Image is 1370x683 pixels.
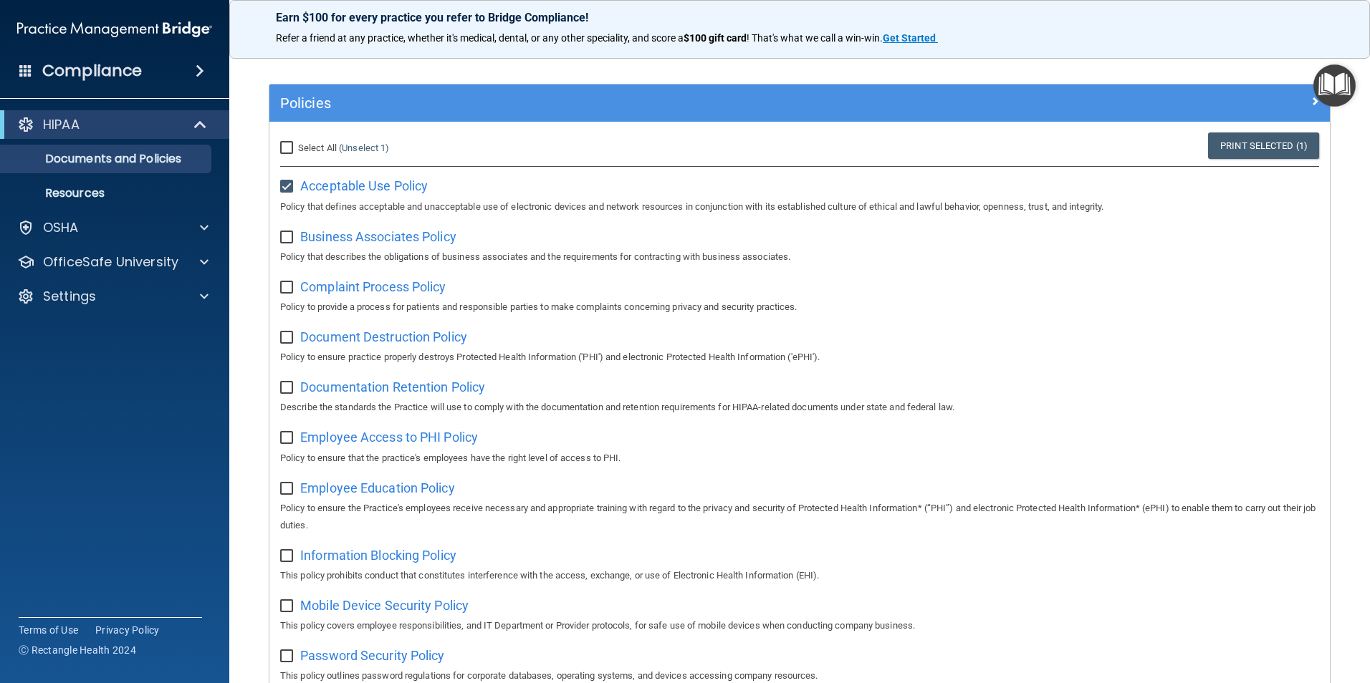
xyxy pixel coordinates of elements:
[9,152,205,166] p: Documents and Policies
[17,219,209,236] a: OSHA
[300,178,428,193] span: Acceptable Use Policy
[883,32,938,44] a: Get Started
[280,617,1319,634] p: This policy covers employee responsibilities, and IT Department or Provider protocols, for safe u...
[280,299,1319,316] p: Policy to provide a process for patients and responsible parties to make complaints concerning pr...
[747,32,883,44] span: ! That's what we call a win-win.
[280,567,1319,584] p: This policy prohibits conduct that constitutes interference with the access, exchange, or use of ...
[300,648,444,663] span: Password Security Policy
[17,288,209,305] a: Settings
[1208,132,1319,159] a: Print Selected (1)
[280,95,1054,111] h5: Policies
[17,116,208,133] a: HIPAA
[684,32,747,44] strong: $100 gift card
[9,186,205,200] p: Resources
[43,288,96,305] p: Settings
[298,142,337,153] span: Select All
[19,623,78,637] a: Terms of Use
[300,329,467,344] span: Document Destruction Policy
[17,253,209,271] a: OfficeSafe University
[300,548,456,563] span: Information Blocking Policy
[276,32,684,44] span: Refer a friend at any practice, whether it's medical, dental, or any other speciality, and score a
[43,219,79,236] p: OSHA
[1313,64,1356,107] button: Open Resource Center
[280,248,1319,266] p: Policy that describes the obligations of business associates and the requirements for contracting...
[280,349,1319,366] p: Policy to ensure practice properly destroys Protected Health Information ('PHI') and electronic P...
[280,198,1319,215] p: Policy that defines acceptable and unacceptable use of electronic devices and network resources i...
[300,430,478,445] span: Employee Access to PHI Policy
[19,643,136,657] span: Ⓒ Rectangle Health 2024
[300,480,455,495] span: Employee Education Policy
[280,142,297,154] input: Select All (Unselect 1)
[339,142,389,153] a: (Unselect 1)
[300,379,485,394] span: Documentation Retention Policy
[883,32,936,44] strong: Get Started
[300,229,456,244] span: Business Associates Policy
[280,399,1319,416] p: Describe the standards the Practice will use to comply with the documentation and retention requi...
[280,450,1319,467] p: Policy to ensure that the practice's employees have the right level of access to PHI.
[276,11,1323,24] p: Earn $100 for every practice you refer to Bridge Compliance!
[95,623,160,637] a: Privacy Policy
[43,253,178,271] p: OfficeSafe University
[300,598,469,613] span: Mobile Device Security Policy
[17,15,212,44] img: PMB logo
[280,92,1319,115] a: Policies
[43,116,80,133] p: HIPAA
[300,279,446,294] span: Complaint Process Policy
[42,61,142,81] h4: Compliance
[280,500,1319,534] p: Policy to ensure the Practice's employees receive necessary and appropriate training with regard ...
